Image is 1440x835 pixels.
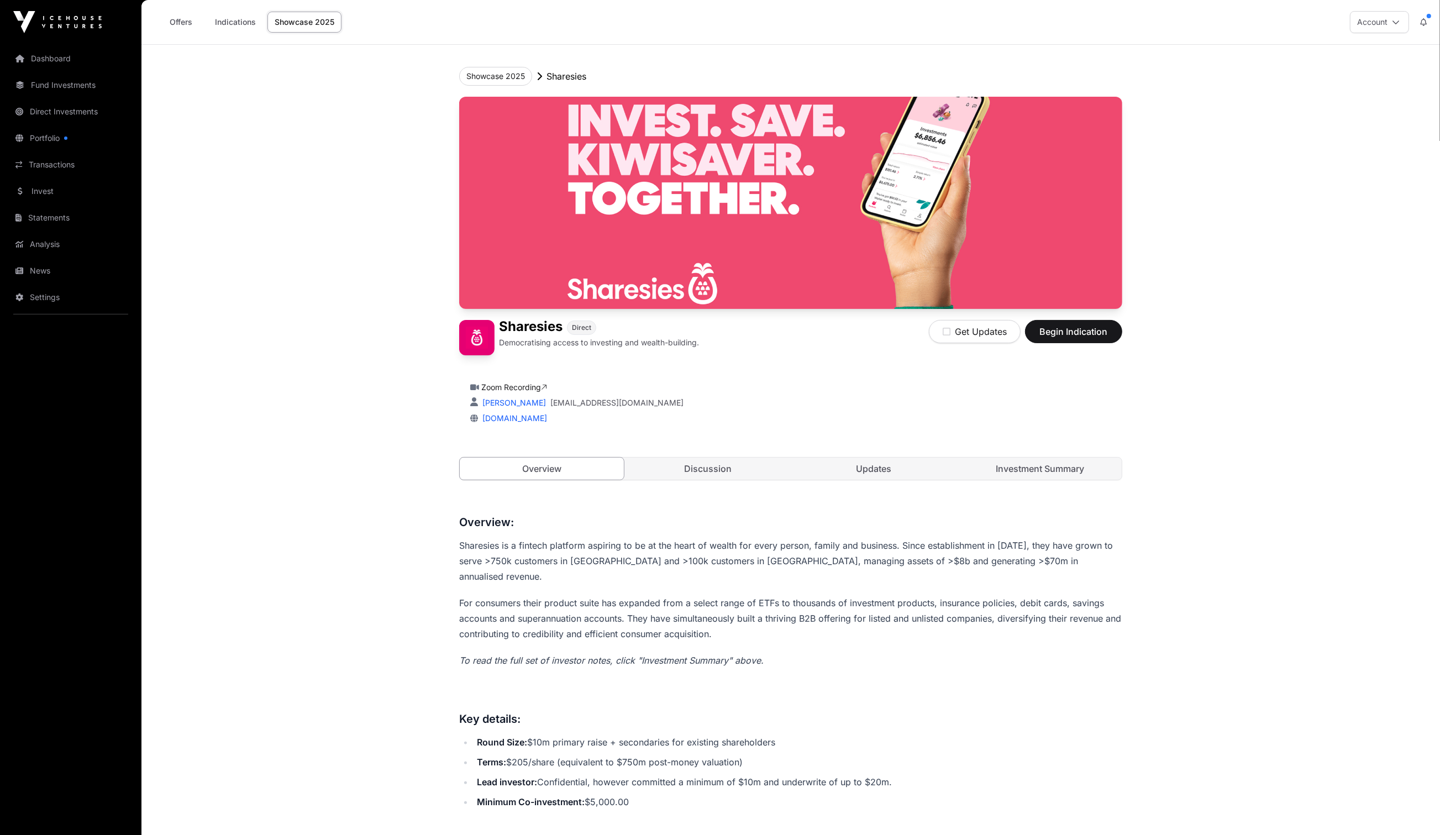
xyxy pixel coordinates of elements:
strong: Minimum Co-investment: [477,796,585,807]
a: [EMAIL_ADDRESS][DOMAIN_NAME] [550,397,684,408]
strong: Lead investor [477,776,534,787]
iframe: Chat Widget [1385,782,1440,835]
li: $205/share (equivalent to $750m post-money valuation) [474,754,1122,770]
span: Direct [572,323,591,332]
button: Account [1350,11,1409,33]
nav: Tabs [460,458,1122,480]
strong: Terms: [477,757,506,768]
li: $10m primary raise + secondaries for existing shareholders [474,734,1122,750]
a: Direct Investments [9,99,133,124]
strong: : [534,776,537,787]
h3: Key details: [459,710,1122,728]
a: [DOMAIN_NAME] [478,413,547,423]
li: $5,000.00 [474,794,1122,810]
strong: Round Size: [477,737,527,748]
a: Updates [792,458,956,480]
a: Offers [159,12,203,33]
button: Begin Indication [1025,320,1122,343]
p: Democratising access to investing and wealth-building. [499,337,699,348]
button: Get Updates [929,320,1021,343]
span: Begin Indication [1039,325,1108,338]
img: Sharesies [459,320,495,355]
img: Icehouse Ventures Logo [13,11,102,33]
img: Sharesies [459,97,1122,309]
a: Begin Indication [1025,331,1122,342]
a: Fund Investments [9,73,133,97]
a: [PERSON_NAME] [480,398,546,407]
h3: Overview: [459,513,1122,531]
a: Investment Summary [958,458,1122,480]
button: Showcase 2025 [459,67,532,86]
p: Sharesies is a fintech platform aspiring to be at the heart of wealth for every person, family an... [459,538,1122,584]
a: Analysis [9,232,133,256]
a: Zoom Recording [481,382,547,392]
a: Discussion [626,458,790,480]
p: For consumers their product suite has expanded from a select range of ETFs to thousands of invest... [459,595,1122,642]
a: News [9,259,133,283]
li: Confidential, however committed a minimum of $10m and underwrite of up to $20m. [474,774,1122,790]
a: Portfolio [9,126,133,150]
a: Dashboard [9,46,133,71]
a: Invest [9,179,133,203]
a: Showcase 2025 [267,12,341,33]
em: To read the full set of investor notes, click "Investment Summary" above. [459,655,764,666]
a: Settings [9,285,133,309]
a: Statements [9,206,133,230]
a: Overview [459,457,624,480]
a: Indications [208,12,263,33]
a: Transactions [9,153,133,177]
p: Sharesies [546,70,586,83]
h1: Sharesies [499,320,563,335]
